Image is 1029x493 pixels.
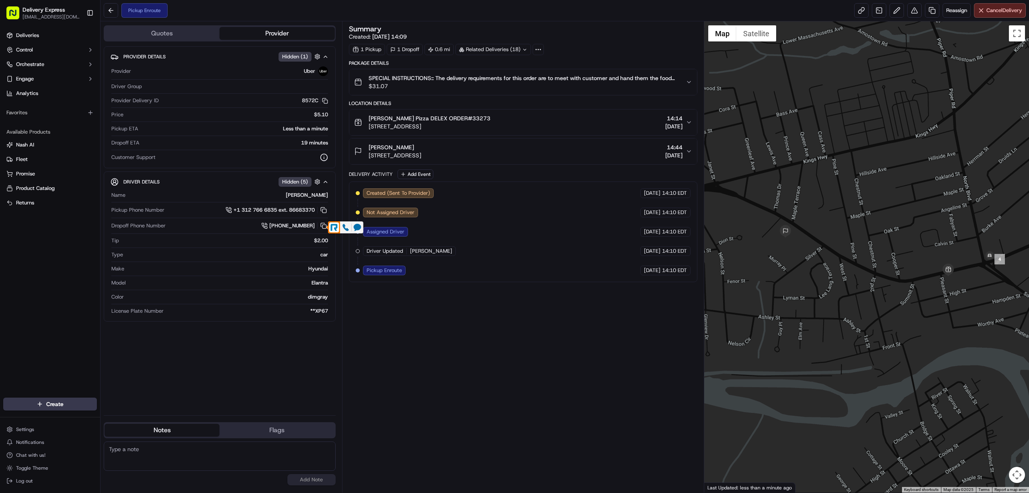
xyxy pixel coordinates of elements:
[16,147,23,154] img: 1736555255976-a54dd68f-1ca7-489b-9aae-adbdc363a1c4
[904,487,939,493] button: Keyboard shortcuts
[17,77,31,92] img: 1738778727109-b901c2ba-d612-49f7-a14d-d897ce62d23f
[662,228,687,235] span: 14:10 EDT
[644,248,660,255] span: [DATE]
[25,125,65,132] span: [PERSON_NAME]
[23,6,65,14] span: Delivery Express
[16,126,23,132] img: 1736555255976-a54dd68f-1ca7-489b-9aae-adbdc363a1c4
[6,141,94,149] a: Nash AI
[219,424,334,437] button: Flags
[3,72,97,85] button: Engage
[1009,467,1025,483] button: Map camera controls
[57,200,97,206] a: Powered byPylon
[3,3,83,23] button: Delivery Express[EMAIL_ADDRESS][DOMAIN_NAME]
[71,125,88,132] span: [DATE]
[994,487,1027,492] a: Report a map error
[16,32,39,39] span: Deliveries
[8,77,23,92] img: 1736555255976-a54dd68f-1ca7-489b-9aae-adbdc363a1c4
[279,52,322,62] button: Hidden (1)
[367,228,404,235] span: Assigned Driver
[129,279,328,287] div: Elantra
[279,177,322,187] button: Hidden (5)
[3,196,97,209] button: Returns
[127,293,328,301] div: dimgray
[111,265,124,272] span: Make
[367,190,430,197] span: Created (Sent To Provider)
[369,114,490,122] span: [PERSON_NAME] Pizza DELEX ORDER#33273
[3,58,97,71] button: Orchestrate
[644,267,660,274] span: [DATE]
[141,125,328,132] div: Less than a minute
[665,143,683,151] span: 14:44
[3,437,97,448] button: Notifications
[665,114,683,122] span: 14:14
[706,482,733,493] a: Open this area in Google Maps (opens a new window)
[126,251,328,258] div: car
[304,68,315,75] span: Uber
[36,85,111,92] div: We're available if you need us!
[644,190,660,197] span: [DATE]
[16,75,34,83] span: Engage
[111,83,142,90] span: Driver Group
[3,106,97,119] div: Favorites
[111,293,124,301] span: Color
[76,180,129,188] span: API Documentation
[137,80,146,89] button: Start new chat
[16,170,35,177] span: Promise
[367,267,402,274] span: Pickup Enroute
[8,33,146,45] p: Welcome 👋
[367,209,414,216] span: Not Assigned Driver
[71,147,88,153] span: [DATE]
[3,138,97,151] button: Nash AI
[946,7,967,14] span: Reassign
[111,175,329,188] button: Driver DetailsHidden (5)
[318,66,328,76] img: uber-new-logo.jpeg
[16,465,48,471] span: Toggle Theme
[3,398,97,410] button: Create
[111,125,138,132] span: Pickup ETA
[111,237,119,244] span: Tip
[21,52,145,61] input: Got a question? Start typing here...
[369,74,679,82] span: SPECIAL INSTRUCTIONS:: The delivery requirements for this order are to meet with customer and han...
[662,248,687,255] span: 14:10 EDT
[16,199,34,206] span: Returns
[16,61,44,68] span: Orchestrate
[269,222,315,229] span: [PHONE_NUMBER]
[105,27,219,40] button: Quotes
[352,222,363,233] div: SMS with RingCentral
[340,222,351,233] div: Call with RingCentral
[328,221,340,233] img: wELFYSekCcT7AAAAABJRU5ErkJggg==
[8,118,21,130] img: Angelique Valdez
[67,147,70,153] span: •
[123,179,160,185] span: Driver Details
[349,33,407,41] span: Created:
[349,25,381,33] h3: Summary
[3,167,97,180] button: Promise
[111,206,164,214] span: Pickup Phone Number
[644,209,660,216] span: [DATE]
[8,8,24,25] img: Nash
[111,68,131,75] span: Provider
[665,122,683,130] span: [DATE]
[111,50,329,63] button: Provider DetailsHidden (1)
[387,44,423,55] div: 1 Dropoff
[349,44,385,55] div: 1 Pickup
[974,3,1026,18] button: CancelDelivery
[16,141,34,149] span: Nash AI
[282,53,308,60] span: Hidden ( 1 )
[234,206,315,214] span: +1 312 766 6835 ext. 86683370
[6,156,94,163] a: Fleet
[3,29,97,42] a: Deliveries
[143,139,328,146] div: 19 minutes
[111,251,123,258] span: Type
[3,153,97,166] button: Fleet
[111,97,159,104] span: Provider Delivery ID
[6,185,94,192] a: Product Catalog
[36,77,132,85] div: Start new chat
[978,487,990,492] a: Terms (opens in new tab)
[410,248,452,255] span: [PERSON_NAME]
[16,90,38,97] span: Analytics
[349,69,697,95] button: SPECIAL INSTRUCTIONS:: The delivery requirements for this order are to meet with customer and han...
[3,43,97,56] button: Control
[23,14,80,20] button: [EMAIL_ADDRESS][DOMAIN_NAME]
[16,478,33,484] span: Log out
